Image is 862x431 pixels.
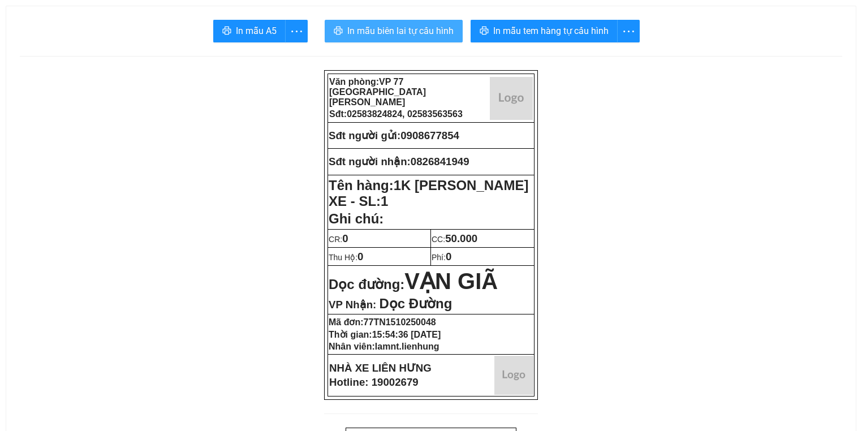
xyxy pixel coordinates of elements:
[329,130,400,141] strong: Sđt người gửi:
[329,376,419,388] strong: Hotline: 19002679
[329,299,376,311] span: VP Nhận:
[329,253,363,262] span: Thu Hộ:
[329,211,383,226] span: Ghi chú:
[329,317,436,327] strong: Mã đơn:
[446,251,451,262] span: 0
[404,269,498,294] span: VẠN GIÃ
[325,20,463,42] button: printerIn mẫu biên lai tự cấu hình
[329,362,432,374] strong: NHÀ XE LIÊN HƯNG
[329,342,439,351] strong: Nhân viên:
[372,330,441,339] span: 15:54:36 [DATE]
[329,156,411,167] strong: Sđt người nhận:
[213,20,286,42] button: printerIn mẫu A5
[494,356,533,395] img: logo
[357,251,363,262] span: 0
[618,24,639,38] span: more
[347,109,463,119] span: 02583824824, 02583563563
[285,20,308,42] button: more
[432,235,477,244] span: CC:
[342,232,348,244] span: 0
[364,317,436,327] span: 77TN1510250048
[236,24,277,38] span: In mẫu A5
[222,26,231,37] span: printer
[471,20,618,42] button: printerIn mẫu tem hàng tự cấu hình
[411,156,469,167] span: 0826841949
[329,109,463,119] strong: Sđt:
[400,130,459,141] span: 0908677854
[432,253,451,262] span: Phí:
[493,24,609,38] span: In mẫu tem hàng tự cấu hình
[334,26,343,37] span: printer
[375,342,439,351] span: lamnt.lienhung
[490,77,533,120] img: logo
[329,277,498,292] strong: Dọc đường:
[347,24,454,38] span: In mẫu biên lai tự cấu hình
[329,178,528,209] strong: Tên hàng:
[329,235,348,244] span: CR:
[329,77,426,107] strong: Văn phòng:
[480,26,489,37] span: printer
[617,20,640,42] button: more
[286,24,307,38] span: more
[329,77,426,107] span: VP 77 [GEOGRAPHIC_DATA][PERSON_NAME]
[329,330,441,339] strong: Thời gian:
[381,193,388,209] span: 1
[379,296,452,311] span: Dọc Đường
[445,232,477,244] span: 50.000
[329,178,528,209] span: 1K [PERSON_NAME] XE - SL:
